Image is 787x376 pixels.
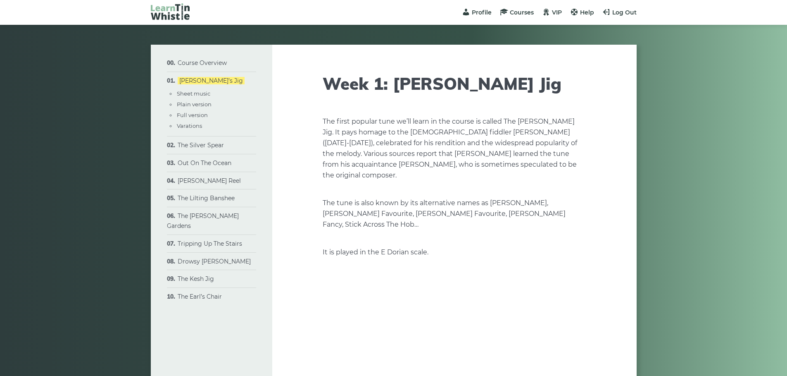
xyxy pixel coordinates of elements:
[167,212,239,230] a: The [PERSON_NAME] Gardens
[552,9,562,16] span: VIP
[178,275,214,283] a: The Kesh Jig
[323,74,586,93] h1: Week 1: [PERSON_NAME] Jig
[500,9,534,16] a: Courses
[178,177,241,184] a: [PERSON_NAME] Reel
[177,101,212,108] a: Plain version
[602,9,637,16] a: Log Out
[323,247,586,258] p: It is played in the E Dorian scale.
[323,198,586,230] p: The tune is also known by its alternative names as [PERSON_NAME], [PERSON_NAME] Favourite, [PERSO...
[178,141,224,149] a: The Silver Spear
[178,258,251,265] a: Drowsy [PERSON_NAME]
[151,3,190,20] img: LearnTinWhistle.com
[178,159,231,167] a: Out On The Ocean
[178,293,222,300] a: The Earl’s Chair
[580,9,594,16] span: Help
[462,9,492,16] a: Profile
[178,77,245,84] a: [PERSON_NAME]’s Jig
[177,122,202,129] a: Varations
[510,9,534,16] span: Courses
[542,9,562,16] a: VIP
[472,9,492,16] span: Profile
[177,112,208,118] a: Full version
[178,59,227,67] a: Course Overview
[612,9,637,16] span: Log Out
[178,240,242,247] a: Tripping Up The Stairs
[570,9,594,16] a: Help
[323,116,586,181] p: The first popular tune we’ll learn in the course is called The [PERSON_NAME] Jig. It pays homage ...
[178,194,235,202] a: The Lilting Banshee
[177,90,210,97] a: Sheet music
